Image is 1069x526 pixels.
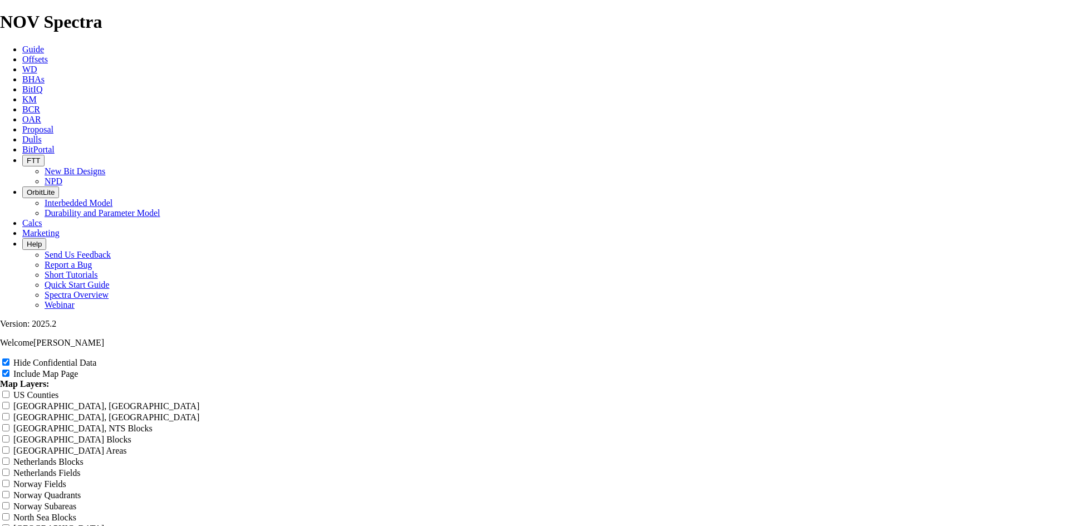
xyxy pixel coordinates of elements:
span: Help [27,240,42,248]
button: FTT [22,155,45,166]
label: North Sea Blocks [13,513,76,522]
a: OAR [22,115,41,124]
a: Proposal [22,125,53,134]
label: Netherlands Blocks [13,457,84,466]
a: BCR [22,105,40,114]
a: Short Tutorials [45,270,98,279]
label: Hide Confidential Data [13,358,96,367]
a: Marketing [22,228,60,238]
span: OrbitLite [27,188,55,196]
label: Norway Quadrants [13,490,81,500]
span: [PERSON_NAME] [33,338,104,347]
a: Spectra Overview [45,290,109,299]
a: BitIQ [22,85,42,94]
button: Help [22,238,46,250]
span: FTT [27,156,40,165]
a: Dulls [22,135,42,144]
a: NPD [45,176,62,186]
a: Quick Start Guide [45,280,109,289]
button: OrbitLite [22,186,59,198]
a: Calcs [22,218,42,228]
a: Webinar [45,300,75,309]
a: BitPortal [22,145,55,154]
label: US Counties [13,390,58,400]
label: [GEOGRAPHIC_DATA] Blocks [13,435,131,444]
a: Guide [22,45,44,54]
a: Durability and Parameter Model [45,208,160,218]
label: Netherlands Fields [13,468,80,478]
label: Include Map Page [13,369,78,378]
label: [GEOGRAPHIC_DATA], [GEOGRAPHIC_DATA] [13,412,199,422]
label: Norway Fields [13,479,66,489]
label: Norway Subareas [13,502,76,511]
a: WD [22,65,37,74]
a: BHAs [22,75,45,84]
label: [GEOGRAPHIC_DATA], NTS Blocks [13,424,153,433]
label: [GEOGRAPHIC_DATA], [GEOGRAPHIC_DATA] [13,401,199,411]
a: New Bit Designs [45,166,105,176]
a: Interbedded Model [45,198,112,208]
a: Send Us Feedback [45,250,111,259]
label: [GEOGRAPHIC_DATA] Areas [13,446,127,455]
a: Offsets [22,55,48,64]
a: KM [22,95,37,104]
a: Report a Bug [45,260,92,269]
